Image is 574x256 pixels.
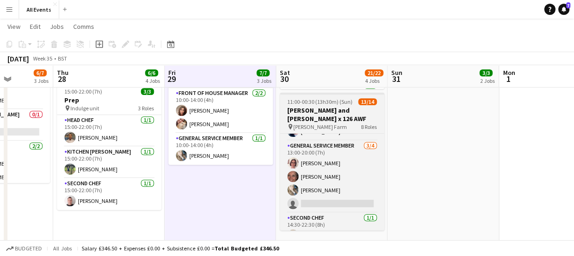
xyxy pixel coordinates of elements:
[256,69,270,76] span: 7/7
[293,123,347,130] span: [PERSON_NAME] Farm
[145,77,160,84] div: 4 Jobs
[46,20,68,33] a: Jobs
[168,68,176,77] span: Fri
[141,88,154,95] span: 3/3
[57,178,161,210] app-card-role: Second Chef1/115:00-22:00 (7h)[PERSON_NAME]
[57,68,69,77] span: Thu
[19,0,59,19] button: All Events
[280,106,384,123] h3: [PERSON_NAME] and [PERSON_NAME] x 126 AWF
[257,77,271,84] div: 3 Jobs
[34,69,47,76] span: 6/7
[70,105,99,112] span: Indulge unit
[479,69,492,76] span: 3/3
[145,69,158,76] span: 6/6
[4,20,24,33] a: View
[365,77,383,84] div: 4 Jobs
[31,55,54,62] span: Week 35
[57,82,161,210] app-job-card: 15:00-22:00 (7h)3/3Prep Indulge unit3 RolesHead Chef1/115:00-22:00 (7h)[PERSON_NAME]Kitchen [PERS...
[391,68,402,77] span: Sun
[287,98,353,105] span: 11:00-00:30 (13h30m) (Sun)
[361,123,377,130] span: 8 Roles
[278,74,290,84] span: 30
[26,20,44,33] a: Edit
[69,20,98,33] a: Comms
[566,2,570,8] span: 7
[7,22,21,31] span: View
[480,77,494,84] div: 2 Jobs
[503,68,515,77] span: Mon
[365,69,383,76] span: 21/22
[280,213,384,244] app-card-role: Second Chef1/114:30-22:30 (8h)
[73,22,94,31] span: Comms
[55,74,69,84] span: 28
[30,22,41,31] span: Edit
[7,54,29,63] div: [DATE]
[34,77,48,84] div: 3 Jobs
[57,115,161,147] app-card-role: Head Chef1/115:00-22:00 (7h)[PERSON_NAME]
[501,74,515,84] span: 1
[82,245,279,252] div: Salary £346.50 + Expenses £0.00 + Subsistence £0.00 =
[58,55,67,62] div: BST
[168,88,273,133] app-card-role: Front of House Manager2/210:00-14:00 (4h)[PERSON_NAME][PERSON_NAME]
[280,93,384,230] app-job-card: 11:00-00:30 (13h30m) (Sun)13/14[PERSON_NAME] and [PERSON_NAME] x 126 AWF [PERSON_NAME] Farm8 Role...
[15,245,42,252] span: Budgeted
[558,4,569,15] a: 7
[50,22,64,31] span: Jobs
[57,147,161,178] app-card-role: Kitchen [PERSON_NAME]1/115:00-22:00 (7h)[PERSON_NAME]
[280,141,384,213] app-card-role: General service member3/413:00-20:00 (7h)[PERSON_NAME][PERSON_NAME][PERSON_NAME]
[390,74,402,84] span: 31
[168,55,273,165] app-job-card: 10:00-14:00 (4h)3/3Event site set [PERSON_NAME] Farm2 RolesFront of House Manager2/210:00-14:00 (...
[51,245,74,252] span: All jobs
[358,98,377,105] span: 13/14
[57,96,161,104] h3: Prep
[64,88,102,95] span: 15:00-22:00 (7h)
[5,243,43,254] button: Budgeted
[168,133,273,165] app-card-role: General service member1/110:00-14:00 (4h)[PERSON_NAME]
[167,74,176,84] span: 29
[214,245,279,252] span: Total Budgeted £346.50
[138,105,154,112] span: 3 Roles
[280,68,290,77] span: Sat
